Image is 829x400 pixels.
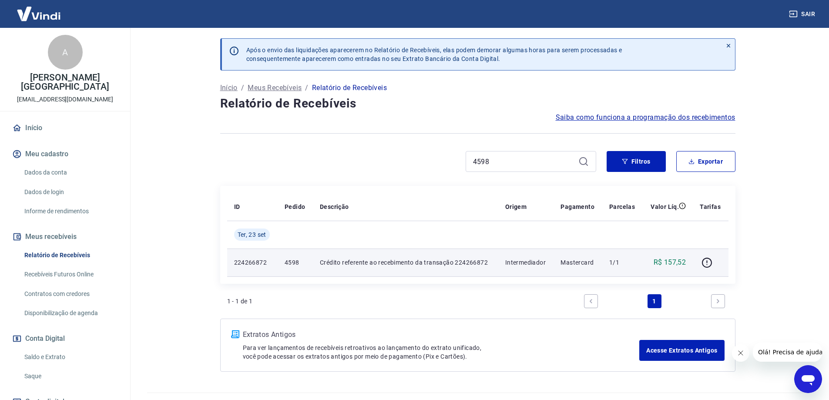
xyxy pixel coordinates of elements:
[48,35,83,70] div: A
[560,258,595,267] p: Mastercard
[556,112,735,123] a: Saiba como funciona a programação dos recebimentos
[639,340,724,361] a: Acesse Extratos Antigos
[654,257,686,268] p: R$ 157,52
[243,343,640,361] p: Para ver lançamentos de recebíveis retroativos ao lançamento do extrato unificado, você pode aces...
[505,202,527,211] p: Origem
[473,155,575,168] input: Busque pelo número do pedido
[609,202,635,211] p: Parcelas
[21,164,120,182] a: Dados da conta
[700,202,721,211] p: Tarifas
[21,285,120,303] a: Contratos com credores
[285,202,305,211] p: Pedido
[21,266,120,283] a: Recebíveis Futuros Online
[787,6,819,22] button: Sair
[676,151,735,172] button: Exportar
[220,83,238,93] a: Início
[243,329,640,340] p: Extratos Antigos
[248,83,302,93] a: Meus Recebíveis
[10,227,120,246] button: Meus recebíveis
[607,151,666,172] button: Filtros
[231,330,239,338] img: ícone
[651,202,679,211] p: Valor Líq.
[794,365,822,393] iframe: Botão para abrir a janela de mensagens
[220,95,735,112] h4: Relatório de Recebíveis
[505,258,547,267] p: Intermediador
[238,230,266,239] span: Ter, 23 set
[10,118,120,138] a: Início
[246,46,622,63] p: Após o envio das liquidações aparecerem no Relatório de Recebíveis, elas podem demorar algumas ho...
[234,258,271,267] p: 224266872
[21,202,120,220] a: Informe de rendimentos
[305,83,308,93] p: /
[732,344,749,362] iframe: Fechar mensagem
[241,83,244,93] p: /
[21,304,120,322] a: Disponibilização de agenda
[285,258,306,267] p: 4598
[10,0,67,27] img: Vindi
[21,246,120,264] a: Relatório de Recebíveis
[10,145,120,164] button: Meu cadastro
[609,258,636,267] p: 1/1
[21,183,120,201] a: Dados de login
[320,258,491,267] p: Crédito referente ao recebimento da transação 224266872
[5,6,73,13] span: Olá! Precisa de ajuda?
[560,202,594,211] p: Pagamento
[227,297,253,306] p: 1 - 1 de 1
[753,343,822,362] iframe: Mensagem da empresa
[21,348,120,366] a: Saldo e Extrato
[581,291,728,312] ul: Pagination
[320,202,349,211] p: Descrição
[21,367,120,385] a: Saque
[7,73,123,91] p: [PERSON_NAME] [GEOGRAPHIC_DATA]
[584,294,598,308] a: Previous page
[17,95,113,104] p: [EMAIL_ADDRESS][DOMAIN_NAME]
[648,294,661,308] a: Page 1 is your current page
[312,83,387,93] p: Relatório de Recebíveis
[711,294,725,308] a: Next page
[234,202,240,211] p: ID
[10,329,120,348] button: Conta Digital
